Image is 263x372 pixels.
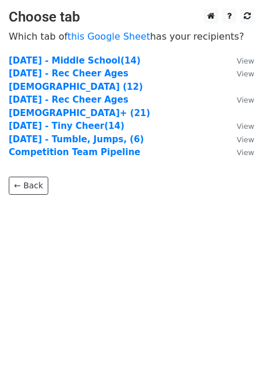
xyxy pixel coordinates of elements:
[9,55,141,66] a: [DATE] - Middle School(14)
[225,68,254,79] a: View
[237,135,254,144] small: View
[225,134,254,145] a: View
[237,122,254,131] small: View
[225,147,254,157] a: View
[9,68,143,92] a: [DATE] - Rec Cheer Ages [DEMOGRAPHIC_DATA] (12)
[67,31,150,42] a: this Google Sheet
[237,57,254,65] small: View
[225,55,254,66] a: View
[9,121,125,131] a: [DATE] - Tiny Cheer(14)
[9,177,48,195] a: ← Back
[9,147,140,157] a: Competition Team Pipeline
[225,121,254,131] a: View
[237,148,254,157] small: View
[9,134,144,145] a: [DATE] - Tumble, Jumps, (6)
[9,94,150,118] a: [DATE] - Rec Cheer Ages [DEMOGRAPHIC_DATA]+ (21)
[9,30,254,43] p: Which tab of has your recipients?
[225,94,254,105] a: View
[9,9,254,26] h3: Choose tab
[237,96,254,104] small: View
[237,69,254,78] small: View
